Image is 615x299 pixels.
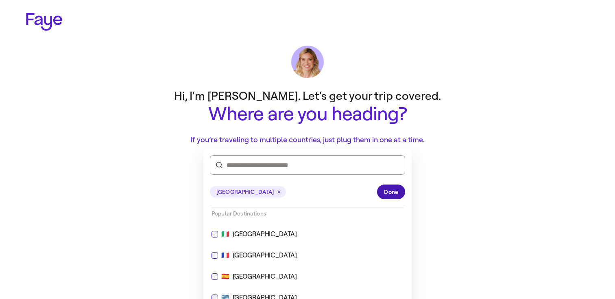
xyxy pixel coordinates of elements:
span: Done [384,188,398,196]
h1: Where are you heading? [145,104,470,125]
div: 🇪🇸 [212,272,403,281]
p: Hi, I'm [PERSON_NAME]. Let's get your trip covered. [145,88,470,104]
div: [GEOGRAPHIC_DATA] [233,229,297,239]
span: [GEOGRAPHIC_DATA] [216,188,274,196]
div: [GEOGRAPHIC_DATA] [233,272,297,281]
p: If you’re traveling to multiple countries, just plug them in one at a time. [145,134,470,145]
div: 🇫🇷 [212,251,403,260]
div: 🇮🇹 [212,229,403,239]
div: [GEOGRAPHIC_DATA] [233,251,297,260]
button: Done [377,185,405,199]
div: Popular Destinations [203,206,412,221]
